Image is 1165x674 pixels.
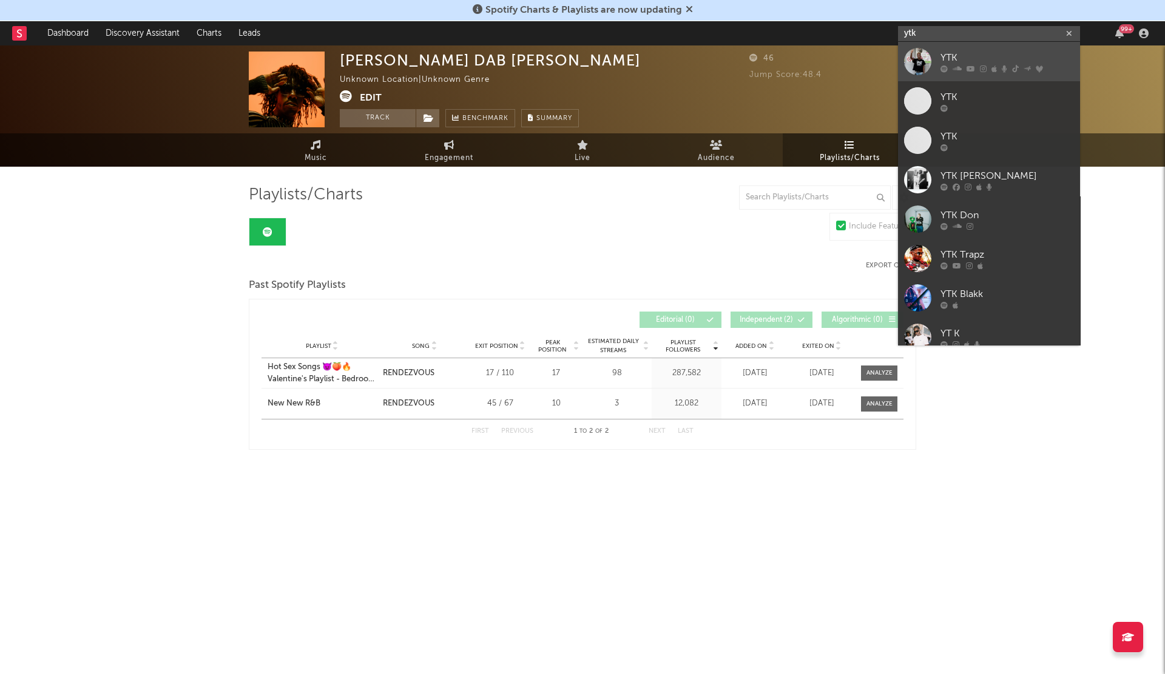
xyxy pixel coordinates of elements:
[575,151,590,165] span: Live
[536,115,572,122] span: Summary
[898,278,1080,318] a: YTK Blakk
[268,361,377,385] a: Hot Sex Songs 😈🍑🔥Valentine's Playlist - Bedroom Playlist
[585,367,649,379] div: 98
[249,133,382,167] a: Music
[533,339,572,353] span: Peak Position
[412,342,430,350] span: Song
[640,312,721,328] button: Editorial(0)
[749,71,822,79] span: Jump Score: 48.4
[898,160,1080,199] a: YTK [PERSON_NAME]
[655,339,711,353] span: Playlist Followers
[445,109,515,127] a: Benchmark
[940,287,1074,301] div: YTK Blakk
[940,90,1074,104] div: YTK
[749,55,774,62] span: 46
[655,398,718,410] div: 12,082
[501,428,533,435] button: Previous
[340,109,416,127] button: Track
[802,342,834,350] span: Exited On
[340,73,504,87] div: Unknown Location | Unknown Genre
[822,312,903,328] button: Algorithmic(0)
[940,326,1074,341] div: YT K
[475,342,518,350] span: Exit Position
[383,367,467,379] a: RENDEZVOUS
[649,428,666,435] button: Next
[473,367,527,379] div: 17 / 110
[849,219,910,234] div: Include Features
[898,42,1080,81] a: YTK
[383,398,467,410] a: RENDEZVOUS
[383,367,434,379] div: RENDEZVOUS
[898,199,1080,239] a: YTK Don
[698,151,735,165] span: Audience
[940,247,1074,262] div: YTK Trapz
[473,398,527,410] div: 45 / 67
[866,262,916,269] button: Export CSV
[940,129,1074,144] div: YTK
[249,278,346,293] span: Past Spotify Playlists
[516,133,649,167] a: Live
[898,26,1080,41] input: Search for artists
[655,367,718,379] div: 287,582
[898,81,1080,121] a: YTK
[783,133,916,167] a: Playlists/Charts
[521,109,579,127] button: Summary
[1115,28,1124,38] button: 99+
[249,188,363,202] span: Playlists/Charts
[360,90,382,105] button: Edit
[724,367,785,379] div: [DATE]
[471,428,489,435] button: First
[305,151,327,165] span: Music
[898,121,1080,160] a: YTK
[382,133,516,167] a: Engagement
[724,398,785,410] div: [DATE]
[585,398,649,410] div: 3
[791,398,852,410] div: [DATE]
[829,316,885,324] span: Algorithmic ( 0 )
[230,21,269,45] a: Leads
[649,133,783,167] a: Audience
[268,398,377,410] a: New New R&B
[647,316,703,324] span: Editorial ( 0 )
[820,151,880,165] span: Playlists/Charts
[268,398,320,410] div: New New R&B
[791,367,852,379] div: [DATE]
[585,337,641,355] span: Estimated Daily Streams
[383,398,434,410] div: RENDEZVOUS
[738,316,794,324] span: Independent ( 2 )
[306,342,331,350] span: Playlist
[735,342,767,350] span: Added On
[940,50,1074,65] div: YTK
[425,151,473,165] span: Engagement
[340,52,641,69] div: [PERSON_NAME] DAB [PERSON_NAME]
[898,318,1080,357] a: YT K
[739,185,891,210] input: Search Playlists/Charts
[39,21,97,45] a: Dashboard
[558,424,624,439] div: 1 2 2
[97,21,188,45] a: Discovery Assistant
[579,429,587,434] span: to
[1119,24,1134,33] div: 99 +
[940,168,1074,183] div: YTK [PERSON_NAME]
[898,239,1080,278] a: YTK Trapz
[731,312,812,328] button: Independent(2)
[940,208,1074,222] div: YTK Don
[188,21,230,45] a: Charts
[533,398,579,410] div: 10
[595,429,603,434] span: of
[678,428,694,435] button: Last
[462,112,508,126] span: Benchmark
[485,5,682,15] span: Spotify Charts & Playlists are now updating
[533,367,579,379] div: 17
[686,5,693,15] span: Dismiss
